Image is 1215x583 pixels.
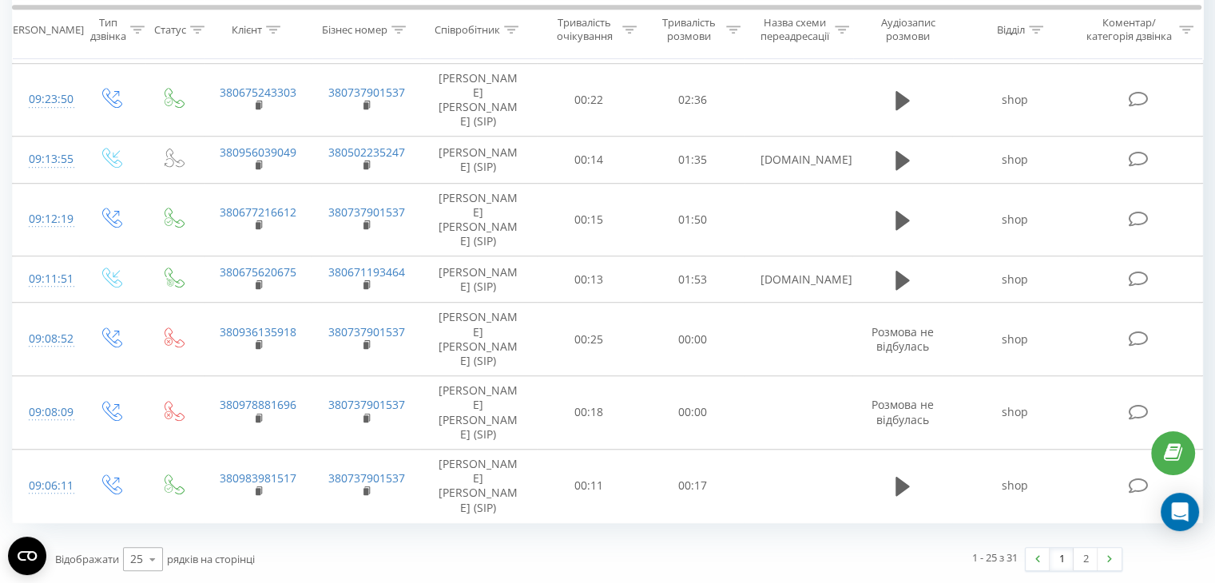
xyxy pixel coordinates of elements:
[220,470,296,486] a: 380983981517
[420,63,537,137] td: [PERSON_NAME] [PERSON_NAME] (SIP)
[29,264,63,295] div: 09:11:51
[872,397,934,426] span: Розмова не відбулась
[872,324,934,354] span: Розмова не відбулась
[641,183,744,256] td: 01:50
[952,183,1077,256] td: shop
[220,397,296,412] a: 380978881696
[655,17,722,44] div: Тривалість розмови
[328,264,404,280] a: 380671193464
[641,303,744,376] td: 00:00
[154,23,186,37] div: Статус
[435,23,500,37] div: Співробітник
[420,376,537,450] td: [PERSON_NAME] [PERSON_NAME] (SIP)
[220,145,296,160] a: 380956039049
[641,449,744,522] td: 00:17
[537,449,641,522] td: 00:11
[420,303,537,376] td: [PERSON_NAME] [PERSON_NAME] (SIP)
[641,63,744,137] td: 02:36
[420,183,537,256] td: [PERSON_NAME] [PERSON_NAME] (SIP)
[29,204,63,235] div: 09:12:19
[1161,493,1199,531] div: Open Intercom Messenger
[328,324,404,339] a: 380737901537
[29,84,63,115] div: 09:23:50
[328,145,404,160] a: 380502235247
[744,256,852,303] td: [DOMAIN_NAME]
[952,63,1077,137] td: shop
[8,537,46,575] button: Open CMP widget
[220,85,296,100] a: 380675243303
[420,256,537,303] td: [PERSON_NAME] (SIP)
[328,85,404,100] a: 380737901537
[1074,548,1098,570] a: 2
[328,204,404,220] a: 380737901537
[537,376,641,450] td: 00:18
[3,23,84,37] div: [PERSON_NAME]
[641,256,744,303] td: 01:53
[972,549,1018,565] div: 1 - 25 з 31
[868,17,949,44] div: Аудіозапис розмови
[641,137,744,183] td: 01:35
[952,137,1077,183] td: shop
[29,397,63,428] div: 09:08:09
[328,470,404,486] a: 380737901537
[328,397,404,412] a: 380737901537
[167,552,255,566] span: рядків на сторінці
[537,63,641,137] td: 00:22
[1050,548,1074,570] a: 1
[744,137,852,183] td: [DOMAIN_NAME]
[322,23,387,37] div: Бізнес номер
[997,23,1025,37] div: Відділ
[952,376,1077,450] td: shop
[29,323,63,355] div: 09:08:52
[29,470,63,502] div: 09:06:11
[220,264,296,280] a: 380675620675
[55,552,119,566] span: Відображати
[1082,17,1175,44] div: Коментар/категорія дзвінка
[952,449,1077,522] td: shop
[420,137,537,183] td: [PERSON_NAME] (SIP)
[537,183,641,256] td: 00:15
[130,551,143,567] div: 25
[90,17,126,44] div: Тип дзвінка
[29,144,63,175] div: 09:13:55
[537,256,641,303] td: 00:13
[220,204,296,220] a: 380677216612
[537,303,641,376] td: 00:25
[551,17,618,44] div: Тривалість очікування
[952,256,1077,303] td: shop
[420,449,537,522] td: [PERSON_NAME] [PERSON_NAME] (SIP)
[232,23,262,37] div: Клієнт
[537,137,641,183] td: 00:14
[641,376,744,450] td: 00:00
[759,17,830,44] div: Назва схеми переадресації
[220,324,296,339] a: 380936135918
[952,303,1077,376] td: shop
